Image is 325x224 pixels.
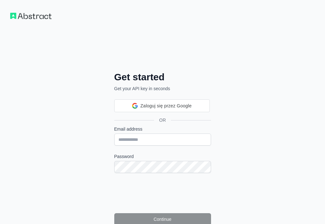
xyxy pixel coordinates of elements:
iframe: reCAPTCHA [114,181,211,206]
div: Zaloguj się przez Google [114,99,210,112]
p: Get your API key in seconds [114,85,211,92]
label: Email address [114,126,211,132]
label: Password [114,153,211,160]
span: OR [154,117,171,123]
span: Zaloguj się przez Google [140,103,192,109]
img: Workflow [10,13,52,19]
h2: Get started [114,71,211,83]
